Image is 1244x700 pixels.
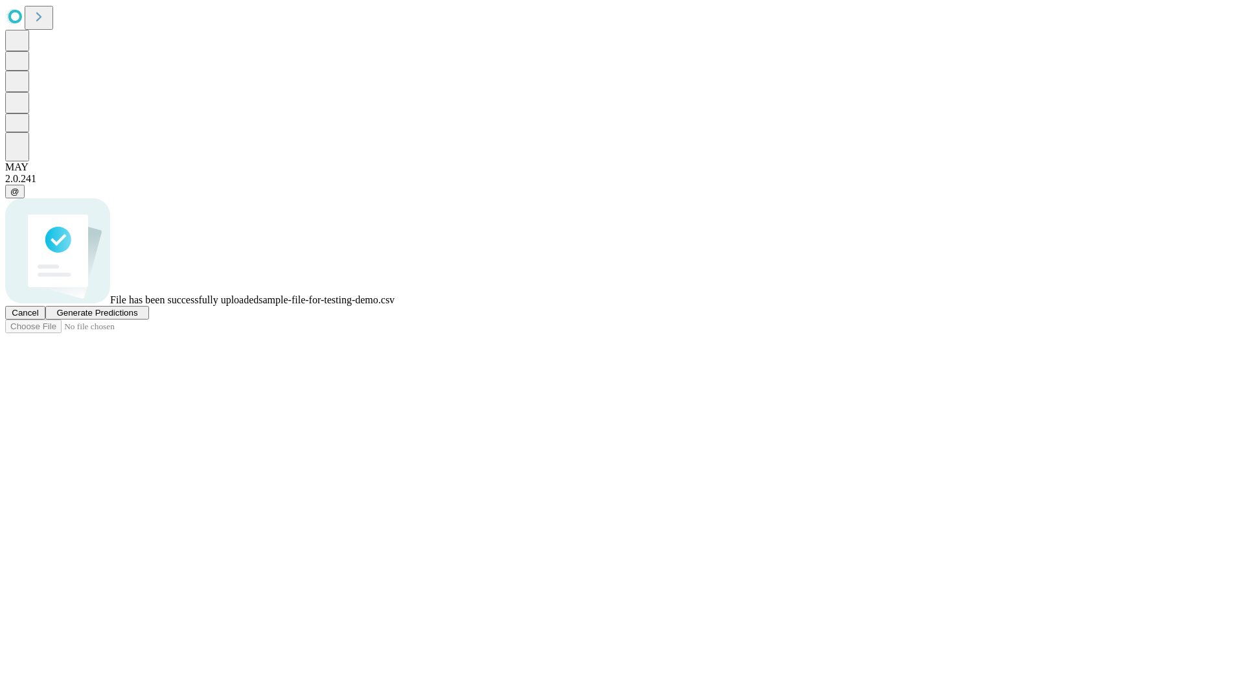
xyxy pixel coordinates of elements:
span: sample-file-for-testing-demo.csv [259,294,395,305]
button: Generate Predictions [45,306,149,320]
span: File has been successfully uploaded [110,294,259,305]
button: @ [5,185,25,198]
span: @ [10,187,19,196]
div: MAY [5,161,1239,173]
span: Cancel [12,308,39,318]
button: Cancel [5,306,45,320]
div: 2.0.241 [5,173,1239,185]
span: Generate Predictions [56,308,137,318]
